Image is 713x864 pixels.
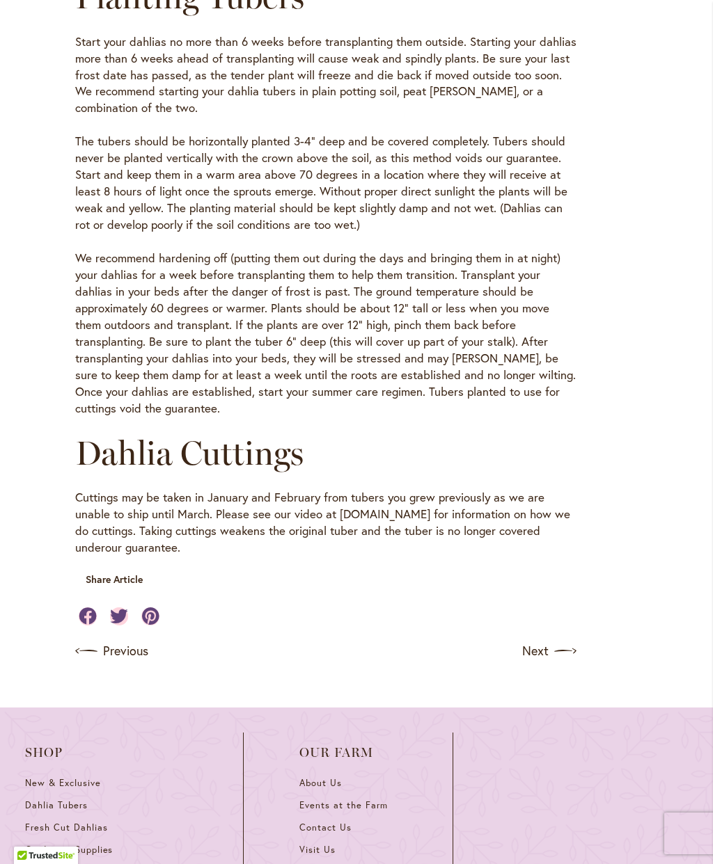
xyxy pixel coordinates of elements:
a: Share on Twitter [110,607,128,625]
span: Dahlia Tubers [25,799,88,811]
img: arrow icon [75,640,97,662]
p: Share Article [75,573,152,586]
img: arrow icon [554,640,577,662]
p: Cuttings may be taken in January and February from tubers you grew previously as we are unable to... [75,489,577,556]
p: We recommend hardening off (putting them out during the days and bringing them in at night) your ... [75,250,577,417]
span: Shop [25,746,187,760]
span: Our Farm [299,746,397,760]
a: Share on Pinterest [141,607,159,625]
a: Share on Facebook [79,607,97,625]
a: our guarantee [105,539,178,555]
a: Next [522,640,577,662]
span: New & Exclusive [25,777,101,789]
a: Previous [75,640,148,662]
p: The tubers should be horizontally planted 3-4" deep and be covered completely. Tubers should neve... [75,133,577,233]
span: About Us [299,777,342,789]
p: Start your dahlias no more than 6 weeks before transplanting them outside. Starting your dahlias ... [75,33,577,117]
h2: Dahlia Cuttings [75,433,577,472]
span: Events at the Farm [299,799,387,811]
